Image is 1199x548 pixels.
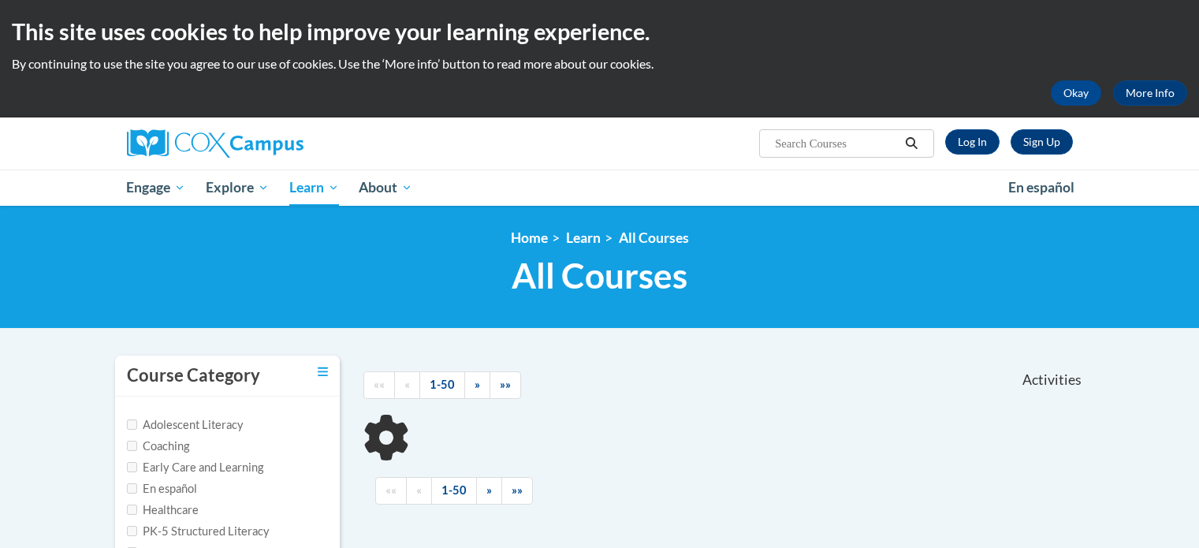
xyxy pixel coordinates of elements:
span: Explore [206,178,269,197]
a: Log In [945,129,1000,155]
span: En español [1008,179,1074,196]
input: Checkbox for Options [127,526,137,536]
span: » [475,378,480,391]
label: En español [127,480,197,498]
a: Explore [195,170,279,206]
button: Okay [1051,80,1101,106]
a: About [348,170,423,206]
a: More Info [1113,80,1187,106]
span: «« [374,378,385,391]
span: Engage [126,178,185,197]
p: By continuing to use the site you agree to our use of cookies. Use the ‘More info’ button to read... [12,55,1187,73]
label: Early Care and Learning [127,459,263,476]
h2: This site uses cookies to help improve your learning experience. [12,16,1187,47]
a: Learn [279,170,349,206]
span: «« [385,483,397,497]
img: Cox Campus [127,129,303,158]
span: » [486,483,492,497]
a: Begining [363,371,395,399]
a: En español [998,171,1085,204]
a: Previous [394,371,420,399]
a: Begining [375,477,407,505]
span: Learn [289,178,339,197]
a: Toggle collapse [318,363,328,381]
a: End [490,371,521,399]
input: Checkbox for Options [127,483,137,494]
label: Coaching [127,438,189,455]
a: 1-50 [419,371,465,399]
label: Healthcare [127,501,199,519]
a: Learn [566,229,601,246]
span: »» [512,483,523,497]
input: Checkbox for Options [127,441,137,451]
span: »» [500,378,511,391]
span: All Courses [512,255,687,296]
span: « [416,483,422,497]
a: Next [476,477,502,505]
input: Checkbox for Options [127,419,137,430]
h3: Course Category [127,363,260,388]
a: All Courses [619,229,689,246]
span: « [404,378,410,391]
a: Home [511,229,548,246]
a: Next [464,371,490,399]
span: About [359,178,412,197]
input: Checkbox for Options [127,462,137,472]
label: Adolescent Literacy [127,416,244,434]
a: Previous [406,477,432,505]
a: Engage [117,170,196,206]
a: 1-50 [431,477,477,505]
button: Search [899,134,923,153]
input: Checkbox for Options [127,505,137,515]
label: PK-5 Structured Literacy [127,523,270,540]
a: Cox Campus [127,129,426,158]
a: Register [1011,129,1073,155]
input: Search Courses [773,134,899,153]
a: End [501,477,533,505]
span: Activities [1022,371,1082,389]
div: Main menu [103,170,1097,206]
